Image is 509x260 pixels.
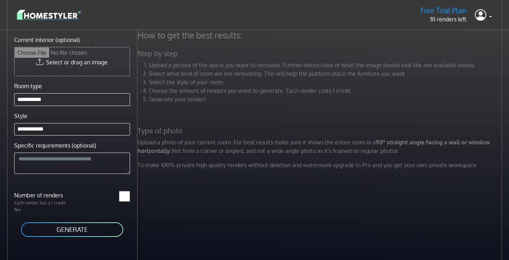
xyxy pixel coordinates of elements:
[133,161,508,169] p: To make 100% private high quality renders without deletion and watermark upgrade to Pro and you g...
[421,6,466,15] h5: Free Trial Plan
[149,61,504,69] li: Upload a picture of the space you want to renovate. Further instructions of what the image should...
[10,191,72,200] label: Number of renders
[149,69,504,78] li: Select what kind of room we are renovating. This will help the platform place the furniture you w...
[14,112,27,120] label: Style
[14,141,96,150] label: Specific requirements (optional)
[149,95,504,104] li: Generate your render!
[133,30,508,41] h4: How to get the best results:
[133,49,508,58] h5: Step by step
[14,82,42,90] label: Room type
[10,200,72,213] p: Each render has a 1 credit fee
[133,138,508,155] p: Upload a photo of your current room. For best results make sure it shows the entire room in a Not...
[14,36,80,44] label: Current interior (optional)
[149,86,504,95] li: Choose the amount of renders you want to generate. Each render costs 1 credit.
[421,15,466,23] p: 10 renders left
[137,139,490,154] strong: 90° straight angle facing a wall or window horizontally.
[149,78,504,86] li: Select the style of your room.
[17,9,81,21] img: logo-3de290ba35641baa71223ecac5eacb59cb85b4c7fdf211dc9aaecaaee71ea2f8.svg
[20,222,124,238] button: GENERATE
[133,126,508,135] h5: Type of photo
